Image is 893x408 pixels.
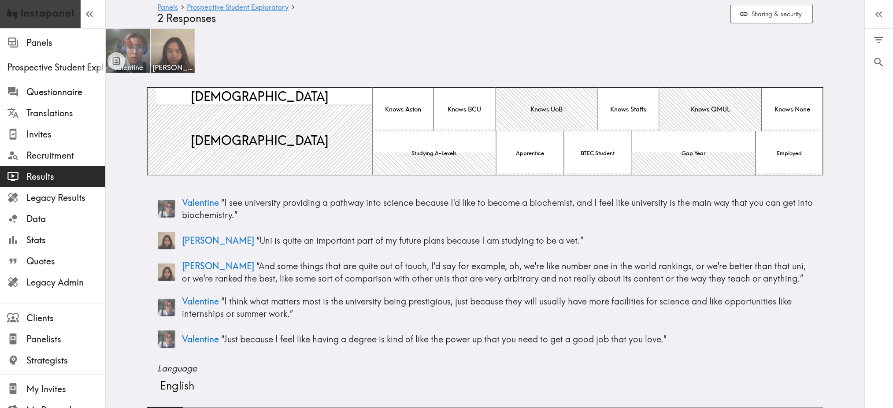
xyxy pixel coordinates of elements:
[182,234,813,247] p: “ Uni is quite an important part of my future plans because I am studying to be a vet. ”
[158,292,813,323] a: Panelist thumbnailValentine “I think what matters most is the university being prestigious, just ...
[26,149,105,162] span: Recruitment
[158,263,175,281] img: Panelist thumbnail
[182,296,219,307] span: Valentine
[189,130,330,151] span: [DEMOGRAPHIC_DATA]
[189,86,330,107] span: [DEMOGRAPHIC_DATA]
[773,103,812,115] span: Knows None
[873,56,885,68] span: Search
[26,213,105,225] span: Data
[182,235,255,246] span: [PERSON_NAME]
[182,260,813,285] p: “ And some things that are quite out of touch, I'd say for example, oh, we're like number one in ...
[26,86,105,98] span: Questionnaire
[775,148,804,159] span: Employed
[106,28,151,73] a: Valentine
[609,103,648,115] span: Knows Staffs
[410,148,459,159] span: Studying A-Levels
[107,52,125,70] button: Toggle between responses and questions
[108,63,148,72] span: Valentine
[446,103,483,115] span: Knows BCU
[26,37,105,49] span: Panels
[865,51,893,74] button: Search
[26,333,105,345] span: Panelists
[158,4,178,12] a: Panels
[26,192,105,204] span: Legacy Results
[26,354,105,367] span: Strategists
[158,12,216,25] span: 2 Responses
[182,333,813,345] p: “ Just because I feel like having a degree is kind of like the power up that you need to get a go...
[158,232,175,249] img: Panelist thumbnail
[529,103,564,115] span: Knows UoB
[26,107,105,119] span: Translations
[26,234,105,246] span: Stats
[158,256,813,288] a: Panelist thumbnail[PERSON_NAME] “And some things that are quite out of touch, I'd say for example...
[152,63,193,72] span: [PERSON_NAME]
[26,255,105,267] span: Quotes
[158,330,175,348] img: Panelist thumbnail
[383,103,423,115] span: Knows Aston
[26,312,105,324] span: Clients
[158,228,813,253] a: Panelist thumbnail[PERSON_NAME] “Uni is quite an important part of my future plans because I am s...
[26,128,105,141] span: Invites
[158,327,813,352] a: Panelist thumbnailValentine “Just because I feel like having a degree is kind of like the power u...
[689,103,732,115] span: Knows QMUL
[182,295,813,320] p: “ I think what matters most is the university being prestigious, just because they will usually h...
[730,5,813,24] button: Sharing & security
[182,334,219,345] span: Valentine
[187,4,289,12] a: Prospective Student Exploratory
[158,193,813,225] a: Panelist thumbnailValentine “I see university providing a pathway into science because I'd like t...
[26,276,105,289] span: Legacy Admin
[158,362,813,375] span: Language
[865,29,893,51] button: Filter Responses
[182,197,813,221] p: “ I see university providing a pathway into science because I'd like to become a biochemist, and ...
[158,200,175,218] img: Panelist thumbnail
[7,61,105,74] span: Prospective Student Exploratory
[579,148,616,159] span: BTEC Student
[873,34,885,46] span: Filter Responses
[158,299,175,316] img: Panelist thumbnail
[182,260,255,271] span: [PERSON_NAME]
[158,378,195,393] span: English
[680,148,708,159] span: Gap Year
[26,383,105,395] span: My Invites
[514,148,546,159] span: Apprentice
[26,171,105,183] span: Results
[151,28,195,73] a: [PERSON_NAME]
[182,197,219,208] span: Valentine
